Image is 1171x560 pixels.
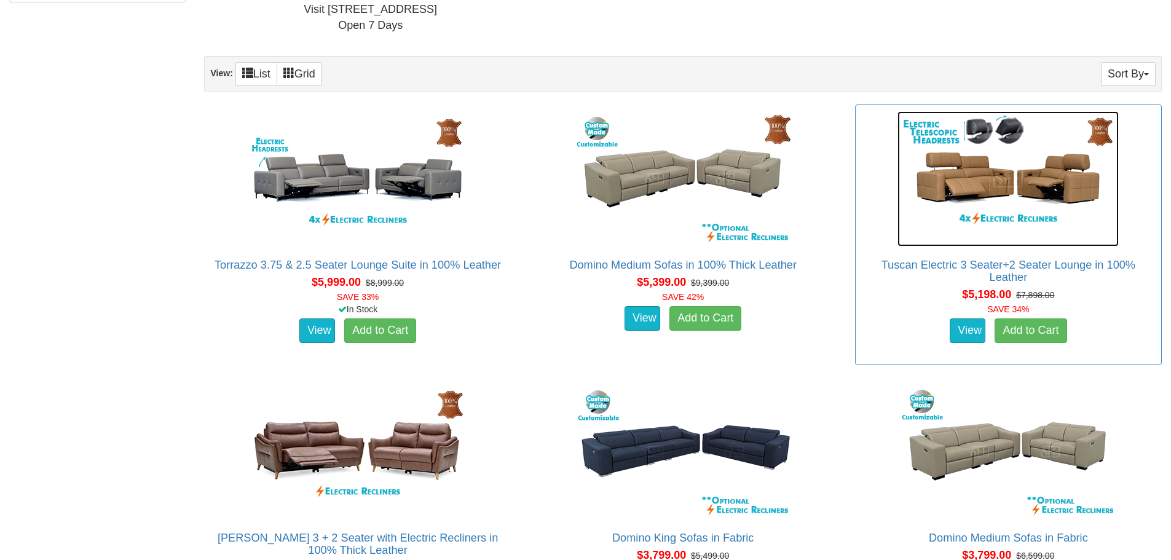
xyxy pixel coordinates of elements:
[662,292,704,302] font: SAVE 42%
[950,318,985,343] a: View
[897,111,1119,246] img: Tuscan Electric 3 Seater+2 Seater Lounge in 100% Leather
[881,259,1135,283] a: Tuscan Electric 3 Seater+2 Seater Lounge in 100% Leather
[1016,290,1054,300] del: $7,898.00
[299,318,335,343] a: View
[202,303,513,315] div: In Stock
[366,278,404,288] del: $8,999.00
[569,259,797,271] a: Domino Medium Sofas in 100% Thick Leather
[247,384,468,519] img: Leon 3 + 2 Seater with Electric Recliners in 100% Thick Leather
[1101,62,1156,86] button: Sort By
[995,318,1067,343] a: Add to Cart
[215,259,501,271] a: Torrazzo 3.75 & 2.5 Seater Lounge Suite in 100% Leather
[277,62,322,86] a: Grid
[669,306,741,331] a: Add to Cart
[691,278,729,288] del: $9,399.00
[337,292,379,302] font: SAVE 33%
[235,62,277,86] a: List
[612,532,754,544] a: Domino King Sofas in Fabric
[897,384,1119,519] img: Domino Medium Sofas in Fabric
[218,532,498,556] a: [PERSON_NAME] 3 + 2 Seater with Electric Recliners in 100% Thick Leather
[987,304,1029,314] font: SAVE 34%
[312,276,361,288] span: $5,999.00
[210,68,232,78] strong: View:
[962,288,1011,301] span: $5,198.00
[344,318,416,343] a: Add to Cart
[572,384,794,519] img: Domino King Sofas in Fabric
[929,532,1088,544] a: Domino Medium Sofas in Fabric
[247,111,468,246] img: Torrazzo 3.75 & 2.5 Seater Lounge Suite in 100% Leather
[625,306,660,331] a: View
[572,111,794,246] img: Domino Medium Sofas in 100% Thick Leather
[637,276,686,288] span: $5,399.00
